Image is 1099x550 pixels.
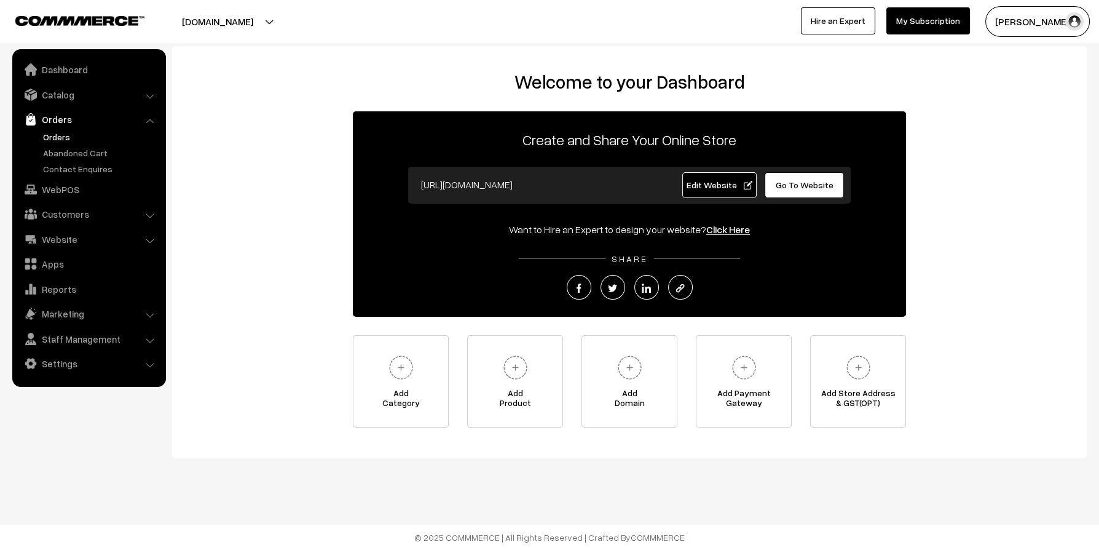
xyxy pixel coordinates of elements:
[696,388,791,413] span: Add Payment Gateway
[765,172,844,198] a: Go To Website
[15,353,162,375] a: Settings
[15,228,162,250] a: Website
[15,203,162,225] a: Customers
[613,351,647,385] img: plus.svg
[353,129,906,151] p: Create and Share Your Online Store
[15,328,162,350] a: Staff Management
[605,253,654,264] span: SHARE
[353,335,449,428] a: AddCategory
[1065,12,1084,31] img: user
[801,7,875,34] a: Hire an Expert
[727,351,761,385] img: plus.svg
[184,71,1074,93] h2: Welcome to your Dashboard
[15,278,162,300] a: Reports
[15,253,162,275] a: Apps
[810,335,906,428] a: Add Store Address& GST(OPT)
[15,108,162,130] a: Orders
[468,388,562,413] span: Add Product
[886,7,970,34] a: My Subscription
[353,388,448,413] span: Add Category
[811,388,905,413] span: Add Store Address & GST(OPT)
[15,58,162,81] a: Dashboard
[582,388,677,413] span: Add Domain
[631,532,685,543] a: COMMMERCE
[353,222,906,237] div: Want to Hire an Expert to design your website?
[15,84,162,106] a: Catalog
[15,178,162,201] a: WebPOS
[682,172,757,198] a: Edit Website
[15,303,162,325] a: Marketing
[15,16,144,25] img: COMMMERCE
[696,335,792,428] a: Add PaymentGateway
[985,6,1090,37] button: [PERSON_NAME]…
[581,335,677,428] a: AddDomain
[841,351,875,385] img: plus.svg
[776,180,833,190] span: Go To Website
[15,12,123,27] a: COMMMERCE
[687,180,752,190] span: Edit Website
[706,223,750,236] a: Click Here
[40,146,162,159] a: Abandoned Cart
[40,130,162,143] a: Orders
[498,351,532,385] img: plus.svg
[139,6,296,37] button: [DOMAIN_NAME]
[467,335,563,428] a: AddProduct
[40,162,162,175] a: Contact Enquires
[384,351,418,385] img: plus.svg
